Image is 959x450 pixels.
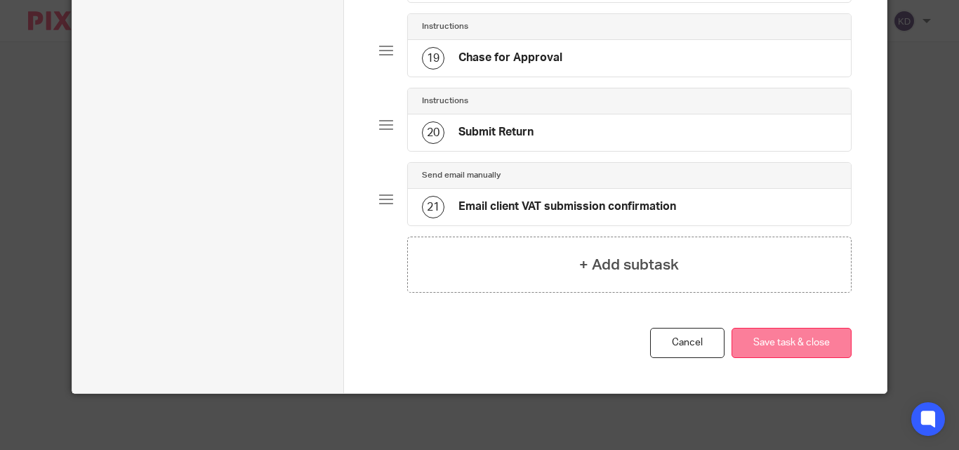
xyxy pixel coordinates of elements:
[422,47,444,70] div: 19
[458,51,562,65] h4: Chase for Approval
[458,199,676,214] h4: Email client VAT submission confirmation
[650,328,725,358] a: Cancel
[422,95,468,107] h4: Instructions
[422,21,468,32] h4: Instructions
[732,328,852,358] button: Save task & close
[458,125,534,140] h4: Submit Return
[422,196,444,218] div: 21
[422,170,501,181] h4: Send email manually
[422,121,444,144] div: 20
[579,254,679,276] h4: + Add subtask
